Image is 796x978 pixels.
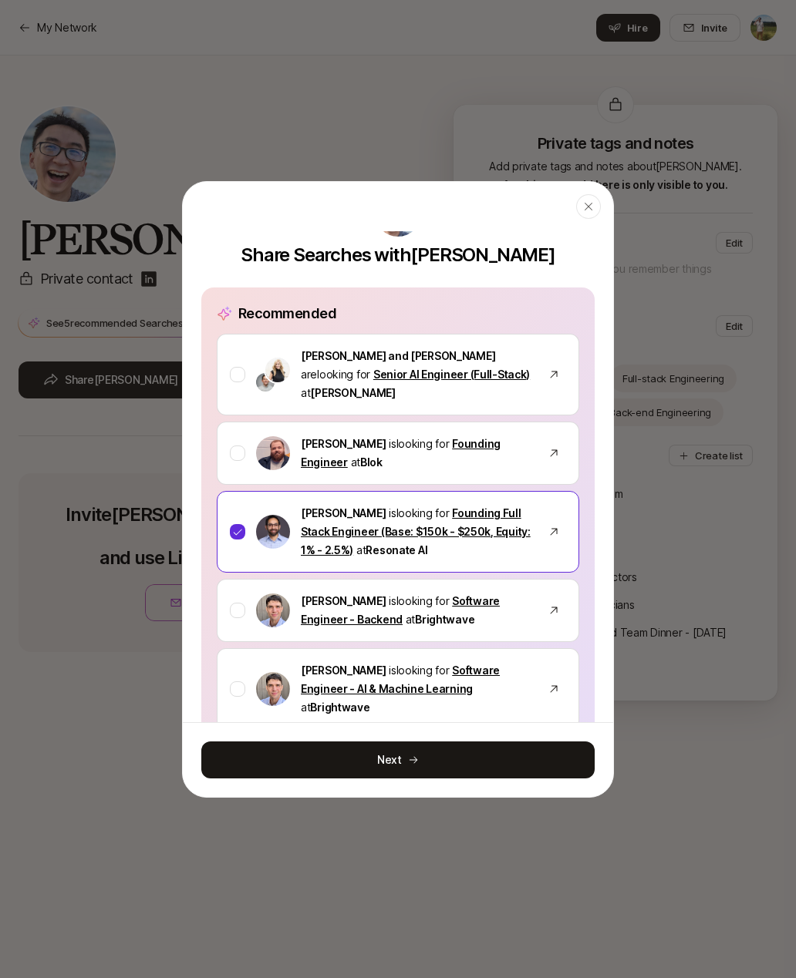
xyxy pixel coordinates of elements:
[310,386,395,399] span: [PERSON_NAME]
[256,672,290,706] img: Mike Conover
[301,506,531,556] a: Founding Full Stack Engineer (Base: $150k - $250k, Equity: 1% - 2.5%)
[301,349,495,362] span: [PERSON_NAME] and [PERSON_NAME]
[415,613,474,626] span: Brightwave
[301,437,386,450] span: [PERSON_NAME]
[201,741,595,778] button: Next
[373,368,530,381] a: Senior AI Engineer (Full-Stack)
[301,435,532,472] p: is looking for at
[366,543,427,556] span: Resonate AI
[301,347,532,402] p: are looking for at
[301,664,386,677] span: [PERSON_NAME]
[360,455,383,469] span: Blok
[256,593,290,627] img: Mike Conover
[310,701,369,714] span: Brightwave
[265,358,290,382] img: Kait Stephens
[238,303,336,324] p: Recommended
[301,594,386,607] span: [PERSON_NAME]
[301,661,532,717] p: is looking for at
[256,436,290,470] img: Tom Charman
[301,592,532,629] p: is looking for at
[256,373,275,392] img: Eren Yar
[301,504,532,560] p: is looking for at
[301,506,386,519] span: [PERSON_NAME]
[256,515,290,549] img: Manjot Pal
[241,244,555,266] p: Share Searches with [PERSON_NAME]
